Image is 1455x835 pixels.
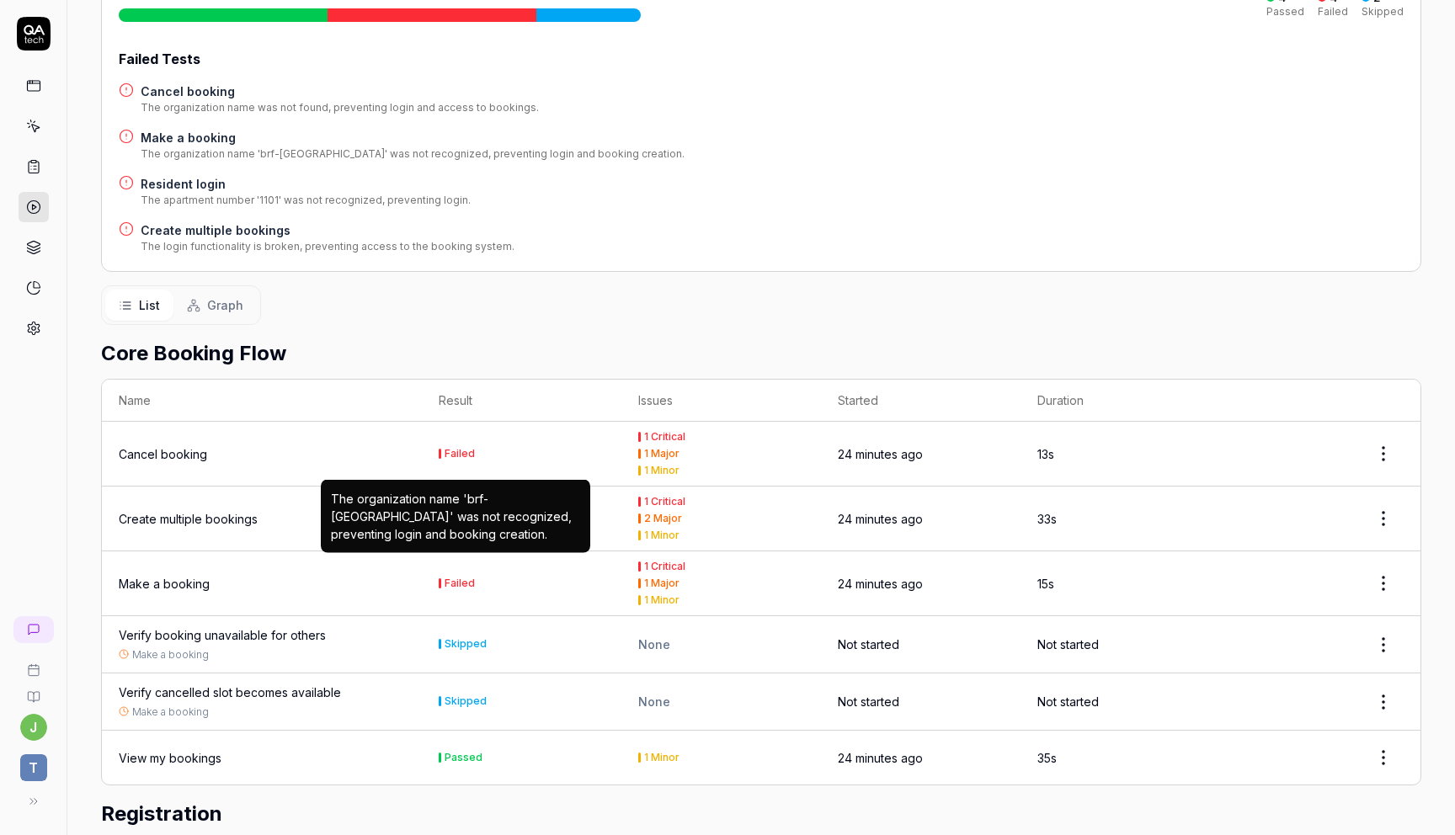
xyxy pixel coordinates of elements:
h2: Registration [101,799,1421,829]
button: Failed [439,445,475,463]
a: Make a booking [141,129,685,146]
div: 1 Minor [644,465,680,476]
button: Graph [173,290,257,321]
a: Book a call with us [7,650,60,677]
a: Cancel booking [141,82,539,100]
td: Not started [821,673,1021,731]
a: View my bookings [119,749,221,767]
div: The login functionality is broken, preventing access to the booking system. [141,239,514,254]
h2: Core Booking Flow [101,338,1421,369]
div: None [638,693,804,710]
a: Make a booking [132,647,209,662]
th: Duration [1021,380,1220,422]
span: t [20,754,47,781]
div: 1 Major [644,578,680,588]
a: Create multiple bookings [141,221,514,239]
a: Create multiple bookings [119,510,258,528]
div: 2 Major [644,513,682,524]
td: Not started [821,616,1021,673]
div: The organization name 'brf-[GEOGRAPHIC_DATA]' was not recognized, preventing login and booking cr... [331,490,580,543]
div: Failed [445,578,475,588]
button: j [20,714,47,741]
a: Documentation [7,677,60,704]
div: The organization name 'brf-[GEOGRAPHIC_DATA]' was not recognized, preventing login and booking cr... [141,146,685,162]
button: Failed [439,575,475,593]
span: Graph [207,296,243,314]
button: t [7,741,60,784]
time: 33s [1037,512,1057,526]
th: Name [102,380,422,422]
time: 13s [1037,447,1054,461]
time: 35s [1037,751,1057,765]
div: Failed [1318,7,1348,17]
a: Make a booking [119,575,210,593]
time: 24 minutes ago [838,512,923,526]
td: Not started [1021,616,1220,673]
span: List [139,296,160,314]
div: The organization name was not found, preventing login and access to bookings. [141,100,539,115]
div: 1 Major [644,449,680,459]
div: 1 Minor [644,753,680,763]
a: New conversation [13,616,54,643]
div: Failed Tests [119,49,1404,69]
a: Verify booking unavailable for others [119,626,326,644]
div: 1 Critical [644,497,685,507]
div: Failed [445,449,475,459]
a: Cancel booking [119,445,207,463]
div: 1 Minor [644,530,680,540]
button: List [105,290,173,321]
div: 1 Critical [644,432,685,442]
time: 24 minutes ago [838,577,923,591]
div: 1 Critical [644,561,685,572]
time: 24 minutes ago [838,447,923,461]
div: 1 Minor [644,595,680,605]
a: Verify cancelled slot becomes available [119,683,341,701]
time: 24 minutes ago [838,751,923,765]
div: Skipped [445,696,487,706]
div: Passed [1266,7,1304,17]
div: Skipped [1362,7,1404,17]
div: Passed [445,753,482,763]
div: None [638,636,804,653]
a: Resident login [141,175,471,193]
th: Issues [621,380,821,422]
time: 15s [1037,577,1054,591]
a: Make a booking [132,705,209,720]
div: Skipped [445,639,487,649]
th: Result [422,380,621,422]
td: Not started [1021,673,1220,731]
div: The apartment number '1101' was not recognized, preventing login. [141,193,471,208]
th: Started [821,380,1021,422]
